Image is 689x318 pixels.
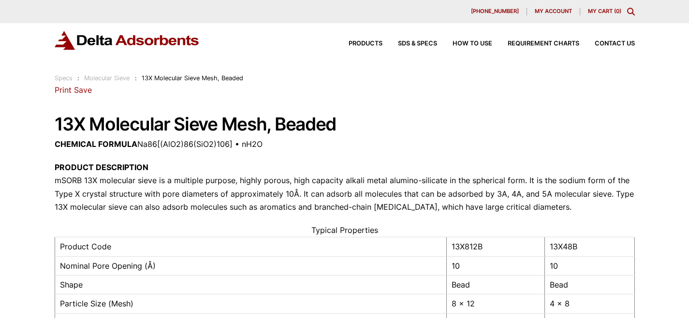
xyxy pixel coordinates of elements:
[55,31,200,50] img: Delta Adsorbents
[77,74,79,82] span: :
[55,256,446,275] td: Nominal Pore Opening (Å)
[446,237,544,256] td: 13X812B
[627,8,635,15] div: Toggle Modal Content
[398,41,437,47] span: SDS & SPECS
[74,85,92,95] a: Save
[453,41,492,47] span: How to Use
[463,8,527,15] a: [PHONE_NUMBER]
[595,41,635,47] span: Contact Us
[579,41,635,47] a: Contact Us
[55,85,72,95] a: Print
[492,41,579,47] a: Requirement Charts
[446,256,544,275] td: 10
[616,8,619,14] span: 0
[55,237,446,256] td: Product Code
[437,41,492,47] a: How to Use
[55,294,446,313] td: Particle Size (Mesh)
[333,41,382,47] a: Products
[55,275,446,294] td: Shape
[544,256,634,275] td: 10
[544,275,634,294] td: Bead
[588,8,621,14] a: My Cart (0)
[55,161,635,214] p: mSORB 13X molecular sieve is a multiple purpose, highly porous, high capacity alkali metal alumin...
[508,41,579,47] span: Requirement Charts
[349,41,382,47] span: Products
[382,41,437,47] a: SDS & SPECS
[55,139,137,149] strong: CHEMICAL FORMULA
[55,74,73,82] a: Specs
[135,74,137,82] span: :
[527,8,580,15] a: My account
[535,9,572,14] span: My account
[55,224,635,237] caption: Typical Properties
[544,294,634,313] td: 4 x 8
[544,237,634,256] td: 13X48B
[471,9,519,14] span: [PHONE_NUMBER]
[55,115,635,134] h1: 13X Molecular Sieve Mesh, Beaded
[446,294,544,313] td: 8 x 12
[142,74,243,82] span: 13X Molecular Sieve Mesh, Beaded
[446,275,544,294] td: Bead
[55,138,635,151] p: Na86[(AlO2)86(SiO2)106] • nH2O
[55,162,148,172] strong: PRODUCT DESCRIPTION
[84,74,130,82] a: Molecular Sieve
